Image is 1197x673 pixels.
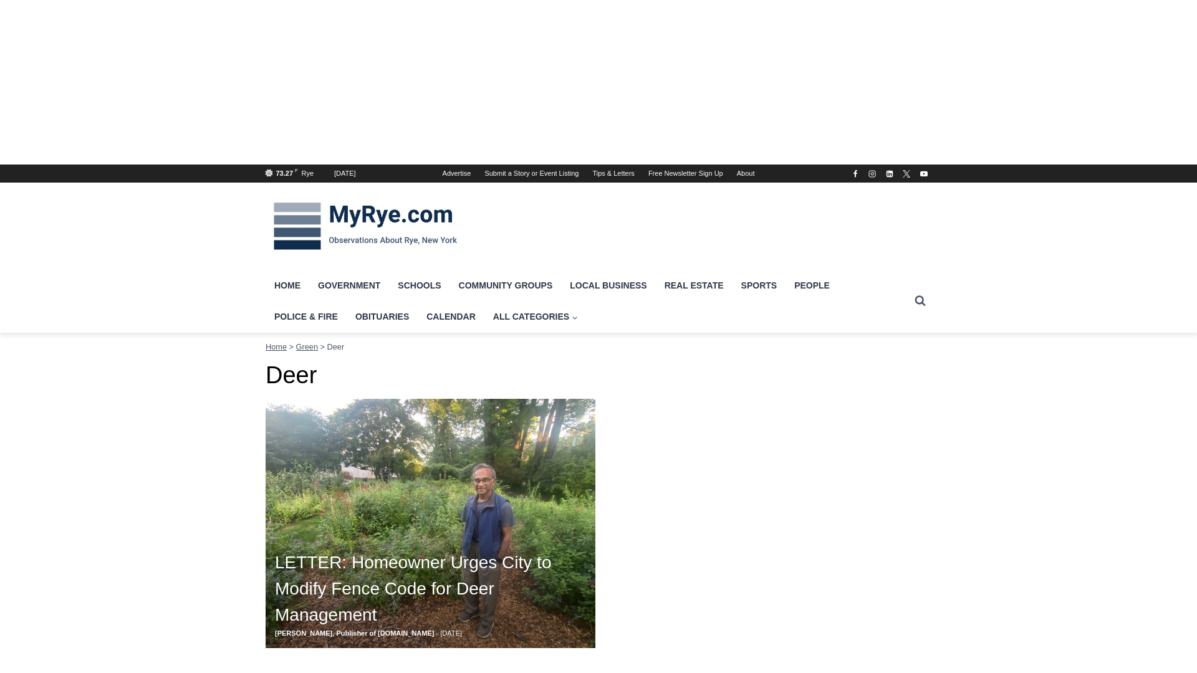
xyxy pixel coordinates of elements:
a: All Categories [484,301,587,332]
a: Linkedin [882,166,897,181]
img: MyRye.com [266,194,465,259]
nav: Secondary Navigation [436,165,762,183]
a: Home [266,342,287,351]
a: Free Newsletter Sign Up [642,165,730,183]
a: Facebook [848,166,863,181]
a: Schools [389,270,449,301]
span: 73.27 [276,169,294,177]
a: Green [296,342,318,351]
a: Home [266,270,309,301]
div: [DATE] [334,168,356,179]
a: Sports [733,270,786,301]
a: LETTER: Homeowner Urges City to Modify Fence Code for Deer Management [PERSON_NAME], Publisher of... [266,399,595,648]
a: Local Business [561,270,655,301]
button: View Search Form [909,290,931,312]
h2: LETTER: Homeowner Urges City to Modify Fence Code for Deer Management [275,550,592,628]
a: Police & Fire [266,301,347,332]
a: Submit a Story or Event Listing [478,165,585,183]
h1: Deer [266,361,931,390]
span: > [289,342,294,351]
a: People [786,270,839,301]
span: All Categories [493,310,578,323]
span: [PERSON_NAME], Publisher of [DOMAIN_NAME] [275,629,434,637]
a: Obituaries [347,301,418,332]
a: Real Estate [656,270,733,301]
a: X [899,166,914,181]
span: - [436,629,439,637]
a: Government [309,270,389,301]
a: Advertise [436,165,478,183]
div: Rye [301,168,314,179]
a: Instagram [865,166,880,181]
a: Community Groups [450,270,562,301]
a: Tips & Letters [585,165,641,183]
span: [DATE] [440,629,462,637]
a: YouTube [916,166,931,181]
img: (PHOTO: Shankar Narayan in his native plant perennial garden on Manursing Way in Rye on Sunday, S... [266,399,595,648]
a: About [730,165,762,183]
nav: Breadcrumbs [266,341,931,353]
nav: Primary Navigation [266,270,909,333]
span: F [295,168,298,173]
span: Deer [327,342,345,351]
span: > [320,342,325,351]
a: Calendar [418,301,484,332]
